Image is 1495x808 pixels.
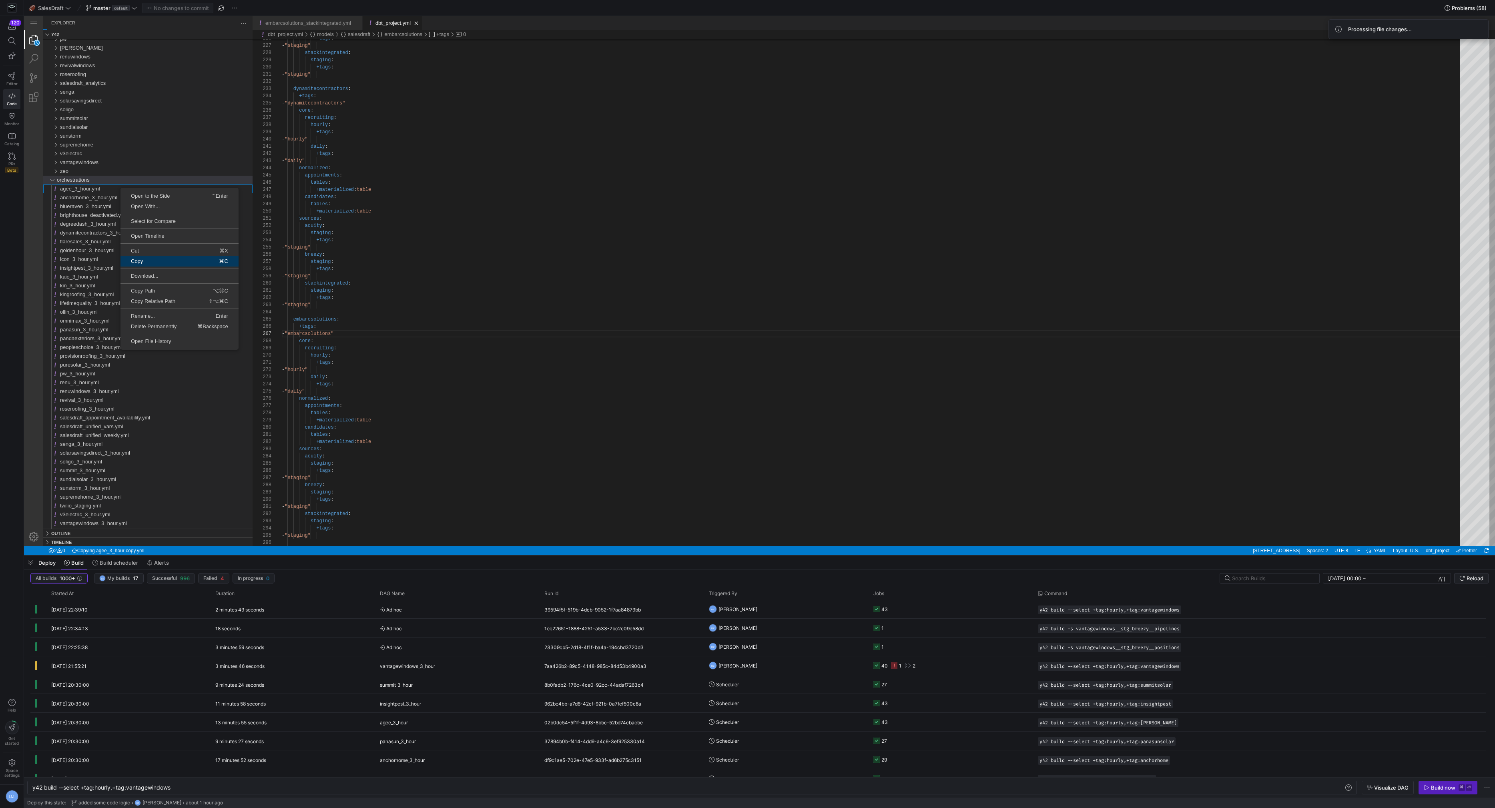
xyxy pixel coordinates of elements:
[1348,26,1412,32] span: Processing file changes...
[155,297,215,303] span: Enter
[96,232,145,237] span: Cut
[147,573,195,583] button: Successful996
[881,732,887,750] div: 27
[3,695,20,716] button: Help
[1467,575,1483,581] span: Reload
[4,141,19,146] span: Catalog
[238,575,263,581] span: In progress
[215,607,264,613] y42-duration: 2 minutes 49 seconds
[233,573,275,583] button: In progress0
[540,600,704,618] div: 39594f5f-519b-4dcb-9052-1f7aa84879bb
[215,626,241,632] y42-duration: 18 seconds
[1363,575,1366,581] span: –
[29,5,35,11] span: 🏈
[1039,739,1174,744] span: y42 build --select +tag:hourly,+tag:panasunsolar
[84,3,139,13] button: masterdefault
[1374,784,1409,791] span: Visualize DAG
[380,751,425,770] span: anchorhome_3_hour
[899,656,901,675] div: 1
[716,694,739,713] span: Scheduler
[1039,701,1171,707] span: y42 build --select +tag:hourly,+tag:insightpest
[3,1,20,15] a: https://storage.googleapis.com/y42-prod-data-exchange/images/Yf2Qvegn13xqq0DljGMI0l8d5Zqtiw36EXr8...
[96,257,215,263] span: Download...
[718,638,757,656] span: [PERSON_NAME]
[1039,607,1180,613] span: y42 build --select +tag:hourly,+tag:vantagewindows
[1039,776,1154,782] span: y42 build --select +tag:hourly,+tag:senga
[266,575,269,581] span: 0
[96,188,215,193] span: Open With...
[380,600,535,619] span: Ad hoc
[3,129,20,149] a: Catalog
[1362,781,1414,794] button: Visualize DAG
[142,800,181,806] span: [PERSON_NAME]
[51,757,89,763] span: [DATE] 20:30:00
[96,243,148,248] span: Copy
[5,736,19,746] span: Get started
[3,69,20,89] a: Editor
[881,694,888,713] div: 43
[1039,626,1180,632] span: y42 build -s vantagewindows__stg_breezy__pipelines
[166,283,215,288] span: ⇧⌥⌘C
[215,776,267,782] y42-duration: 14 minutes 50 seconds
[215,738,264,744] y42-duration: 9 minutes 27 seconds
[78,800,130,806] span: added some code logic
[152,575,177,581] span: Successful
[544,591,558,596] span: Run Id
[7,708,17,712] span: Help
[51,738,89,744] span: [DATE] 20:30:00
[143,556,173,569] button: Alerts
[709,605,717,613] div: DZ
[881,713,888,732] div: 43
[881,750,887,769] div: 29
[100,559,138,566] span: Build scheduler
[154,559,169,566] span: Alerts
[112,5,130,11] span: default
[51,663,86,669] span: [DATE] 21:55:21
[3,756,20,781] a: Spacesettings
[913,656,915,675] div: 2
[51,591,74,596] span: Started At
[94,573,144,583] button: DZMy builds17
[60,575,75,581] span: 1000+
[198,573,229,583] button: Failed4
[89,556,142,569] button: Build scheduler
[215,591,235,596] span: Duration
[709,662,717,670] div: DZ
[1039,664,1180,669] span: y42 build --select +tag:hourly,+tag:vantagewindows
[873,591,884,596] span: Jobs
[540,619,704,637] div: 1ec22651-1888-4251-a533-7bc2c09e58dd
[27,3,73,13] button: 🏈SalesDraft
[93,5,110,11] span: master
[1419,781,1477,794] button: Build now⌘⏎
[215,720,267,726] y42-duration: 13 minutes 55 seconds
[540,732,704,750] div: 37894b0b-f414-4dd9-a4c6-3ef925330a14
[1454,573,1489,583] button: Reload
[3,149,20,176] a: PRsBeta
[38,5,64,11] span: SalesDraft
[380,619,535,638] span: Ad hoc
[540,638,704,656] div: 23309cb5-2d18-4f1f-ba4a-194cbd3720d3
[4,121,19,126] span: Monitor
[540,656,704,675] div: 7aa426b2-89c5-4148-985c-84d53b4900a3
[27,800,66,806] span: Deploy this state:
[51,682,89,688] span: [DATE] 20:30:00
[716,750,739,769] span: Scheduler
[215,757,266,763] y42-duration: 17 minutes 52 seconds
[51,626,88,632] span: [DATE] 22:34:13
[881,619,884,638] div: 1
[1431,784,1455,791] div: Build now
[380,657,435,676] span: vantagewindows_3_hour
[10,20,21,26] div: 120
[881,675,887,694] div: 27
[1367,575,1420,581] input: End datetime
[380,770,410,788] span: senga_3_hour
[380,694,421,713] span: insightpest_3_hour
[163,308,215,313] span: ⌘Backspace
[163,177,215,182] span: ⌃Enter
[154,272,215,277] span: ⌥⌘C
[1328,575,1361,581] input: Start datetime
[3,19,20,34] button: 120
[60,556,87,569] button: Build
[215,682,264,688] y42-duration: 9 minutes 24 seconds
[716,732,739,750] span: Scheduler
